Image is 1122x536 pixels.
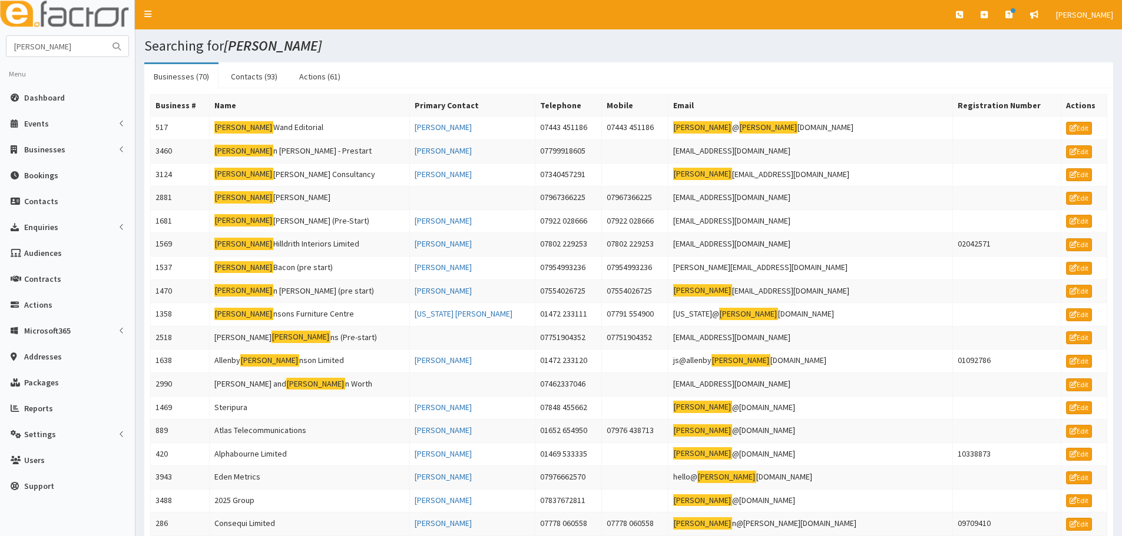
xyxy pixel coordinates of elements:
span: Users [24,455,45,465]
a: [PERSON_NAME] [415,169,472,179]
td: 07922 028666 [535,209,602,233]
td: @[DOMAIN_NAME] [668,396,952,420]
th: Business # [151,95,210,116]
td: 2990 [151,372,210,396]
a: Edit [1066,192,1092,205]
td: 07778 060558 [602,512,668,536]
td: 3460 [151,139,210,163]
td: n [PERSON_NAME] - Prestart [210,139,410,163]
td: 07976 438713 [602,420,668,443]
mark: [PERSON_NAME] [214,238,273,250]
mark: [PERSON_NAME] [711,354,770,367]
td: 07802 229253 [602,233,668,257]
a: Edit [1066,448,1092,461]
mark: [PERSON_NAME] [214,121,273,134]
td: 2518 [151,326,210,349]
span: Addresses [24,351,62,362]
span: Bookings [24,170,58,181]
span: Support [24,481,54,491]
td: 517 [151,116,210,140]
td: 1358 [151,303,210,327]
td: 07967366225 [602,187,668,210]
td: 07967366225 [535,187,602,210]
td: Eden Metrics [210,466,410,490]
td: 07922 028666 [602,209,668,233]
a: Edit [1066,494,1092,507]
a: Edit [1066,425,1092,438]
td: [EMAIL_ADDRESS][DOMAIN_NAME] [668,326,952,349]
span: Settings [24,429,56,440]
a: [PERSON_NAME] [415,215,472,226]
td: 07443 451186 [535,116,602,140]
a: Edit [1066,401,1092,414]
td: 3488 [151,489,210,512]
td: 07554026725 [602,279,668,303]
td: n [PERSON_NAME] (pre start) [210,279,410,303]
a: Contacts (93) [221,64,287,89]
mark: [PERSON_NAME] [673,494,732,507]
a: Edit [1066,471,1092,484]
td: 07751904352 [602,326,668,349]
a: Edit [1066,238,1092,251]
span: Contacts [24,196,58,207]
a: Edit [1066,262,1092,275]
mark: [PERSON_NAME] [673,284,732,297]
td: [PERSON_NAME] and n Worth [210,372,410,396]
td: [EMAIL_ADDRESS][DOMAIN_NAME] [668,163,952,187]
td: 3124 [151,163,210,187]
i: [PERSON_NAME] [224,36,322,55]
a: [US_STATE] [PERSON_NAME] [415,308,512,319]
td: @[DOMAIN_NAME] [668,442,952,466]
td: @ [DOMAIN_NAME] [668,116,952,140]
td: 1569 [151,233,210,257]
span: Packages [24,377,59,388]
a: Edit [1066,168,1092,181]
a: Edit [1066,518,1092,531]
td: 07954993236 [535,256,602,279]
a: [PERSON_NAME] [415,518,472,528]
td: [EMAIL_ADDRESS][DOMAIN_NAME] [668,187,952,210]
td: [PERSON_NAME] [210,187,410,210]
td: 07462337046 [535,372,602,396]
mark: [PERSON_NAME] [697,471,756,483]
td: @[DOMAIN_NAME] [668,420,952,443]
span: Events [24,118,49,129]
td: 07791 554900 [602,303,668,327]
td: @[DOMAIN_NAME] [668,489,952,512]
span: [PERSON_NAME] [1056,9,1113,20]
mark: [PERSON_NAME] [739,121,798,134]
td: [PERSON_NAME] Consultancy [210,163,410,187]
td: 07802 229253 [535,233,602,257]
mark: [PERSON_NAME] [214,308,273,320]
td: 1681 [151,209,210,233]
a: Edit [1066,378,1092,391]
td: 01472 233120 [535,349,602,373]
td: 1638 [151,349,210,373]
td: 07954993236 [602,256,668,279]
a: [PERSON_NAME] [415,402,472,412]
td: 07837672811 [535,489,602,512]
th: Name [210,95,410,116]
td: n@[PERSON_NAME][DOMAIN_NAME] [668,512,952,536]
td: Allenby nson Limited [210,349,410,373]
mark: [PERSON_NAME] [673,168,732,180]
span: Microsoft365 [24,325,71,336]
a: Edit [1066,308,1092,321]
mark: [PERSON_NAME] [286,378,345,390]
th: Primary Contact [410,95,535,116]
td: js@allenby [DOMAIN_NAME] [668,349,952,373]
th: Email [668,95,952,116]
td: Steripura [210,396,410,420]
td: Atlas Telecommunications [210,420,410,443]
td: 2025 Group [210,489,410,512]
th: Actions [1061,95,1107,116]
a: Businesses (70) [144,64,219,89]
mark: [PERSON_NAME] [673,401,732,413]
td: 09709410 [953,512,1061,536]
h1: Searching for [144,38,1113,54]
a: Edit [1066,122,1092,135]
td: 420 [151,442,210,466]
a: [PERSON_NAME] [415,145,472,156]
td: 07554026725 [535,279,602,303]
td: 1537 [151,256,210,279]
